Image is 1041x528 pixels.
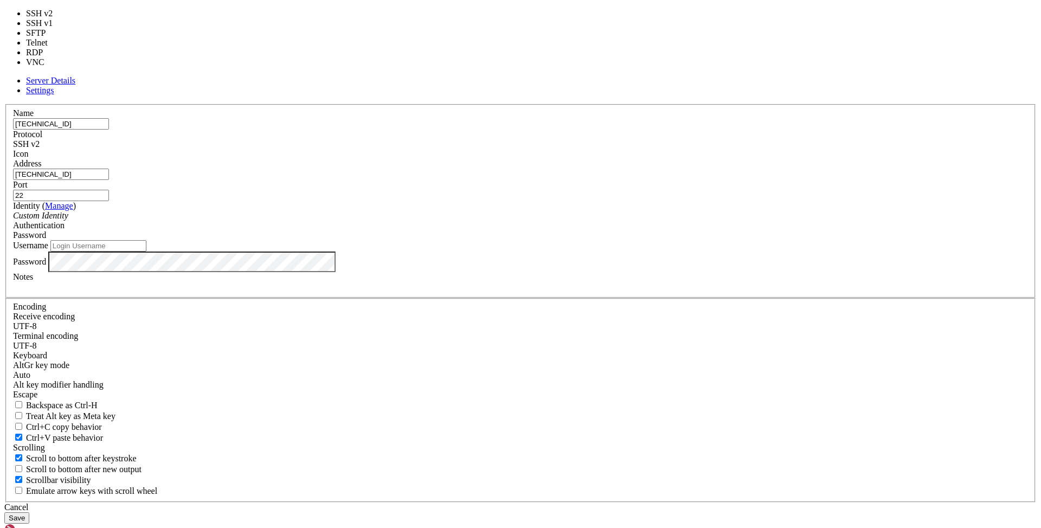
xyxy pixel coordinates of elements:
label: Keyboard [13,351,47,360]
span: Treat Alt key as Meta key [26,411,115,421]
input: Emulate arrow keys with scroll wheel [15,487,22,494]
label: Authentication [13,221,65,230]
label: Username [13,241,48,250]
input: Port Number [13,190,109,201]
span: Scroll to bottom after new output [26,465,142,474]
div: UTF-8 [13,321,1028,331]
span: Ctrl+V paste behavior [26,433,103,442]
li: SSH v1 [26,18,66,28]
span: UTF-8 [13,321,37,331]
label: Protocol [13,130,42,139]
label: Identity [13,201,76,210]
label: Icon [13,149,28,158]
span: Emulate arrow keys with scroll wheel [26,486,157,495]
label: Password [13,256,46,266]
input: Treat Alt key as Meta key [15,412,22,419]
input: Ctrl+V paste behavior [15,434,22,441]
label: The default terminal encoding. ISO-2022 enables character map translations (like graphics maps). ... [13,331,78,340]
div: UTF-8 [13,341,1028,351]
label: Encoding [13,302,46,311]
span: Backspace as Ctrl-H [26,401,98,410]
label: The vertical scrollbar mode. [13,475,91,485]
label: When using the alternative screen buffer, and DECCKM (Application Cursor Keys) is active, mouse w... [13,486,157,495]
div: Auto [13,370,1028,380]
div: Custom Identity [13,211,1028,221]
label: Whether the Alt key acts as a Meta key or as a distinct Alt key. [13,411,115,421]
input: Host Name or IP [13,169,109,180]
label: Set the expected encoding for data received from the host. If the encodings do not match, visual ... [13,312,75,321]
input: Scroll to bottom after new output [15,465,22,472]
label: Scroll to bottom after new output. [13,465,142,474]
label: Notes [13,272,33,281]
label: Controls how the Alt key is handled. Escape: Send an ESC prefix. 8-Bit: Add 128 to the typed char... [13,380,104,389]
div: Escape [13,390,1028,400]
li: SSH v2 [26,9,66,18]
input: Server Name [13,118,109,130]
span: SSH v2 [13,139,40,149]
label: Ctrl+V pastes if true, sends ^V to host if false. Ctrl+Shift+V sends ^V to host if true, pastes i... [13,433,103,442]
label: Set the expected encoding for data received from the host. If the encodings do not match, visual ... [13,360,69,370]
label: Name [13,108,34,118]
span: Password [13,230,46,240]
input: Backspace as Ctrl-H [15,401,22,408]
label: Scrolling [13,443,45,452]
span: Ctrl+C copy behavior [26,422,102,432]
input: Scroll to bottom after keystroke [15,454,22,461]
span: Scroll to bottom after keystroke [26,454,137,463]
button: Save [4,512,29,524]
div: Password [13,230,1028,240]
li: RDP [26,48,66,57]
div: Cancel [4,503,1037,512]
a: Manage [45,201,73,210]
a: Server Details [26,76,75,85]
li: VNC [26,57,66,67]
label: If true, the backspace should send BS ('\x08', aka ^H). Otherwise the backspace key should send '... [13,401,98,410]
input: Login Username [50,240,146,252]
a: Settings [26,86,54,95]
label: Address [13,159,41,168]
label: Whether to scroll to the bottom on any keystroke. [13,454,137,463]
span: Auto [13,370,30,379]
label: Ctrl-C copies if true, send ^C to host if false. Ctrl-Shift-C sends ^C to host if true, copies if... [13,422,102,432]
span: ( ) [42,201,76,210]
input: Ctrl+C copy behavior [15,423,22,430]
i: Custom Identity [13,211,68,220]
input: Scrollbar visibility [15,476,22,483]
span: Scrollbar visibility [26,475,91,485]
li: Telnet [26,38,66,48]
div: SSH v2 [13,139,1028,149]
label: Port [13,180,28,189]
li: SFTP [26,28,66,38]
span: Escape [13,390,37,399]
span: UTF-8 [13,341,37,350]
